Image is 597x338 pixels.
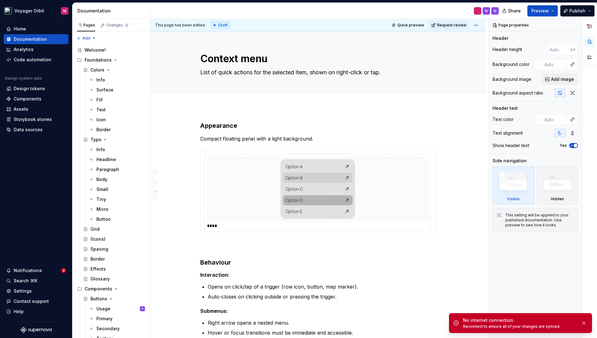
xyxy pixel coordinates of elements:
[569,8,585,14] span: Publish
[199,51,434,66] textarea: Context menu
[96,166,119,173] div: Paragraph
[493,158,527,164] div: Side navigation
[86,214,147,224] a: Button
[81,254,147,264] a: Border
[14,298,49,304] div: Contact support
[96,206,109,212] div: Micro
[493,130,523,136] div: Text alignment
[96,117,106,123] div: Icon
[81,274,147,284] a: Glossary
[200,308,226,314] strong: Submenus
[90,256,105,262] div: Border
[90,226,99,232] div: Grid
[14,267,42,274] div: Notifications
[21,327,52,333] svg: Supernova Logo
[14,46,34,53] div: Analytics
[547,44,571,55] input: Auto
[14,278,37,284] div: Search ⌘K
[77,23,95,28] div: Pages
[14,26,26,32] div: Home
[85,47,106,53] div: Welcome!
[542,59,567,70] input: Auto
[200,258,435,267] h3: Behaviour
[485,8,488,13] div: N
[397,23,424,28] span: Quick preview
[86,75,147,85] a: Info
[124,23,129,28] span: 5
[96,186,108,192] div: Small
[86,85,147,95] a: Surface
[90,296,107,302] div: Buttons
[81,135,147,145] a: Typo
[75,55,147,65] div: Foundations
[551,76,574,82] span: Add image
[61,268,66,273] span: 2
[155,23,206,28] span: This page has been edited.
[542,114,567,125] input: Auto
[14,86,45,92] div: Design tokens
[86,155,147,164] a: Headline
[86,314,147,324] a: Primary
[96,146,105,153] div: Info
[208,329,435,336] p: Hover or focus transitions must be immediate and accessible.
[86,304,147,314] a: UsageN
[208,283,435,290] p: Opens on click/tap of a trigger (row icon, button, map marker).
[86,145,147,155] a: Info
[560,5,595,16] button: Publish
[571,47,576,52] p: px
[14,96,41,102] div: Components
[14,106,28,112] div: Assets
[14,116,52,123] div: Storybook stories
[81,294,147,304] a: Buttons
[4,104,68,114] a: Assets
[507,197,520,201] div: Visible
[4,94,68,104] a: Components
[437,23,466,28] span: Request review
[86,204,147,214] a: Micro
[493,90,543,96] div: Background aspect ratio
[96,127,111,133] div: Border
[81,264,147,274] a: Effects
[211,21,230,29] div: Draft
[494,8,496,13] div: N
[4,24,68,34] a: Home
[493,61,530,67] div: Background color
[63,8,66,13] div: M
[551,197,564,201] div: Hidden
[86,105,147,115] a: Text
[14,57,51,63] div: Code automation
[200,135,435,142] p: Compact floating panel with a light background.
[505,213,574,228] div: This setting will be applied to your published documentation. Use preview to see how it looks.
[4,286,68,296] a: Settings
[527,5,558,16] button: Preview
[81,244,147,254] a: Spacing
[96,316,113,322] div: Primary
[96,196,106,202] div: Tiny
[75,45,147,55] a: Welcome!
[96,156,116,163] div: Headline
[200,308,435,314] h5: :
[208,293,435,300] p: Auto-closes on clicking outside or pressing the trigger.
[77,8,147,14] div: Documentation
[86,164,147,174] a: Paragraph
[4,296,68,306] button: Contact support
[82,36,90,41] span: Add
[142,306,143,312] div: N
[86,95,147,105] a: Fill
[493,46,522,53] div: Header height
[560,143,567,148] label: Yes
[4,7,12,15] img: e5527c48-e7d1-4d25-8110-9641689f5e10.png
[4,266,68,275] button: Notifications2
[86,184,147,194] a: Small
[4,307,68,317] button: Help
[86,174,147,184] a: Body
[390,21,427,30] button: Quick preview
[4,276,68,286] button: Search ⌘K
[75,284,147,294] div: Components
[90,276,110,282] div: Glossary
[90,246,108,252] div: Spacing
[96,77,105,83] div: Info
[4,55,68,65] a: Code automation
[208,319,435,326] p: Right arrow opens a nested menu.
